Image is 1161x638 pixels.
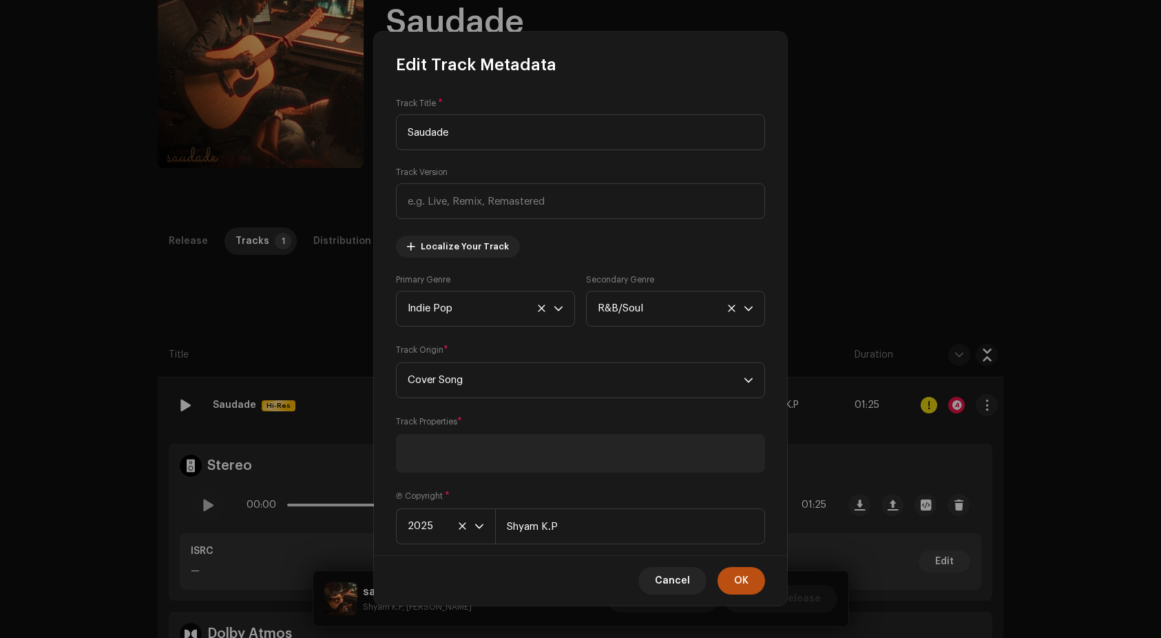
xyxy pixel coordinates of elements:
[396,489,443,503] small: Ⓟ Copyright
[598,291,744,326] span: R&B/Soul
[734,568,749,595] span: OK
[408,291,554,326] span: Indie Pop
[474,509,484,544] div: dropdown trigger
[718,568,765,595] button: OK
[744,291,753,326] div: dropdown trigger
[396,54,556,76] span: Edit Track Metadata
[744,363,753,398] div: dropdown trigger
[554,291,563,326] div: dropdown trigger
[408,509,474,544] span: 2025
[396,343,443,357] small: Track Origin
[396,167,448,178] label: Track Version
[586,274,654,285] label: Secondary Genre
[495,508,765,544] input: e.g. Label LLC
[421,233,509,260] span: Localize Your Track
[396,183,765,219] input: e.g. Live, Remix, Remastered
[408,363,744,398] span: Cover Song
[396,274,450,285] label: Primary Genre
[396,415,457,429] small: Track Properties
[638,568,707,595] button: Cancel
[396,114,765,150] input: Track title
[396,236,520,258] button: Localize Your Track
[396,98,443,109] label: Track Title
[655,568,690,595] span: Cancel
